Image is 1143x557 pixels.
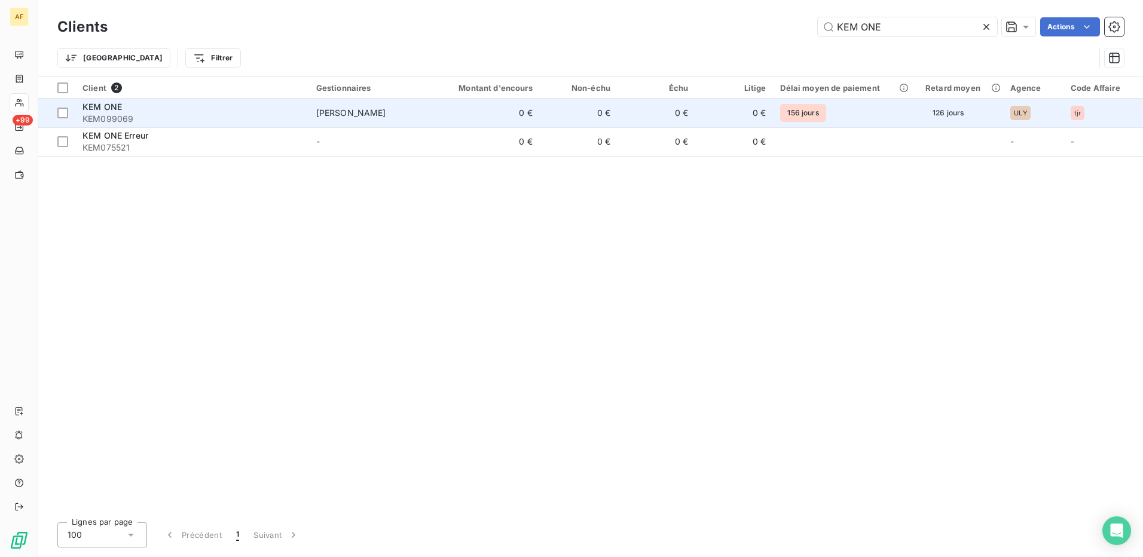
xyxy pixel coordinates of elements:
[547,83,610,93] div: Non-échu
[435,127,540,156] td: 0 €
[540,127,618,156] td: 0 €
[618,99,695,127] td: 0 €
[1014,109,1026,117] span: ULY
[695,127,773,156] td: 0 €
[435,99,540,127] td: 0 €
[1074,109,1081,117] span: tjr
[82,113,302,125] span: KEM099069
[1071,136,1074,146] span: -
[82,130,148,140] span: KEM ONE Erreur
[695,99,773,127] td: 0 €
[1010,83,1056,93] div: Agence
[925,83,996,93] div: Retard moyen
[925,104,971,122] span: 126 jours
[1102,516,1131,545] div: Open Intercom Messenger
[10,7,29,26] div: AF
[625,83,688,93] div: Échu
[111,82,122,93] span: 2
[236,529,239,541] span: 1
[442,83,533,93] div: Montant d'encours
[82,102,122,112] span: KEM ONE
[82,83,106,93] span: Client
[316,83,429,93] div: Gestionnaires
[1010,136,1014,146] span: -
[57,48,170,68] button: [GEOGRAPHIC_DATA]
[68,529,82,541] span: 100
[246,522,307,547] button: Suivant
[702,83,766,93] div: Litige
[618,127,695,156] td: 0 €
[157,522,229,547] button: Précédent
[10,531,29,550] img: Logo LeanPay
[540,99,618,127] td: 0 €
[1071,83,1136,93] div: Code Affaire
[818,17,997,36] input: Rechercher
[82,142,302,154] span: KEM075521
[780,83,911,93] div: Délai moyen de paiement
[780,104,826,122] span: 156 jours
[316,108,386,118] span: [PERSON_NAME]
[185,48,240,68] button: Filtrer
[13,115,33,126] span: +99
[1040,17,1100,36] button: Actions
[229,522,246,547] button: 1
[316,136,320,146] span: -
[57,16,108,38] h3: Clients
